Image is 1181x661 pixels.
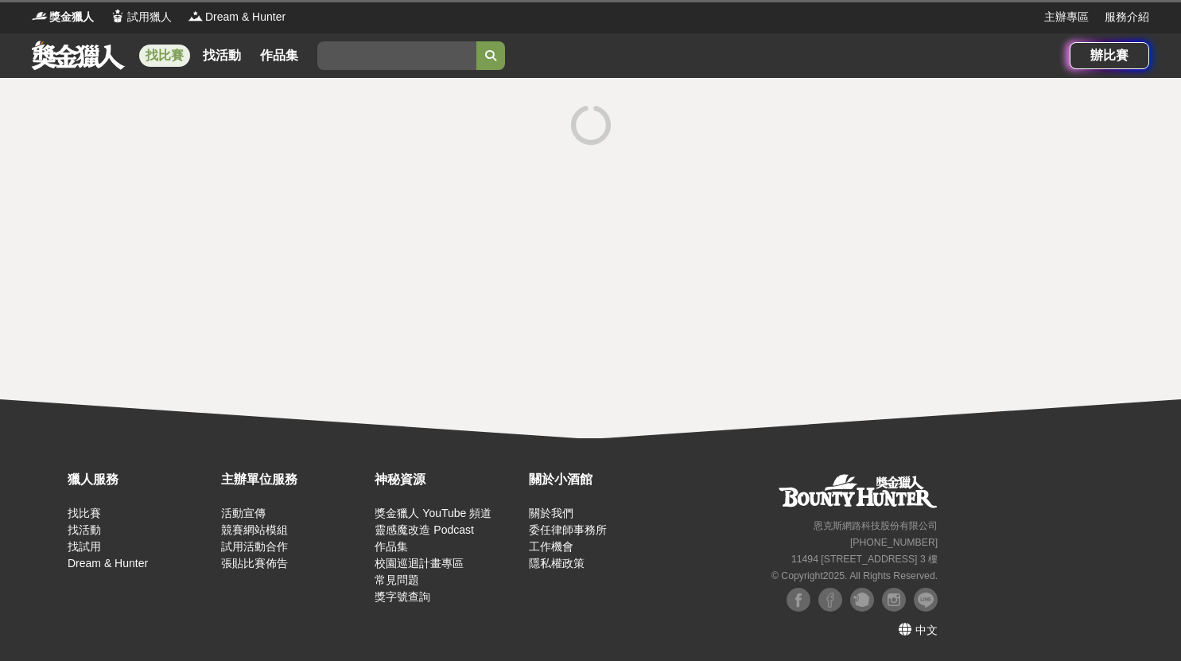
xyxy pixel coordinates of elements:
div: 關於小酒館 [529,470,674,489]
span: 中文 [915,624,938,636]
a: 主辦專區 [1044,9,1089,25]
small: 11494 [STREET_ADDRESS] 3 樓 [791,554,938,565]
a: 服務介紹 [1105,9,1149,25]
a: 靈感魔改造 Podcast [375,523,473,536]
a: 工作機會 [529,540,573,553]
a: 找試用 [68,540,101,553]
img: Facebook [787,588,810,612]
a: 作品集 [254,45,305,67]
a: 找活動 [196,45,247,67]
img: Logo [110,8,126,24]
a: 獎金獵人 YouTube 頻道 [375,507,491,519]
img: Plurk [850,588,874,612]
a: 關於我們 [529,507,573,519]
a: 作品集 [375,540,408,553]
small: [PHONE_NUMBER] [850,537,938,548]
img: Facebook [818,588,842,612]
a: 獎字號查詢 [375,590,430,603]
a: 校園巡迴計畫專區 [375,557,464,570]
div: 獵人服務 [68,470,213,489]
a: LogoDream & Hunter [188,9,286,25]
a: 辦比賽 [1070,42,1149,69]
span: 試用獵人 [127,9,172,25]
a: 找比賽 [68,507,101,519]
a: 試用活動合作 [221,540,288,553]
small: 恩克斯網路科技股份有限公司 [814,520,938,531]
div: 主辦單位服務 [221,470,367,489]
img: Logo [188,8,204,24]
a: 找活動 [68,523,101,536]
a: 張貼比賽佈告 [221,557,288,570]
a: Logo獎金獵人 [32,9,94,25]
a: Dream & Hunter [68,557,148,570]
img: Logo [32,8,48,24]
a: 找比賽 [139,45,190,67]
a: 委任律師事務所 [529,523,607,536]
a: 競賽網站模組 [221,523,288,536]
small: © Copyright 2025 . All Rights Reserved. [771,570,938,581]
img: LINE [914,588,938,612]
img: Instagram [882,588,906,612]
div: 神秘資源 [375,470,520,489]
span: 獎金獵人 [49,9,94,25]
a: 常見問題 [375,574,419,586]
a: 活動宣傳 [221,507,266,519]
span: Dream & Hunter [205,9,286,25]
a: Logo試用獵人 [110,9,172,25]
a: 隱私權政策 [529,557,585,570]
